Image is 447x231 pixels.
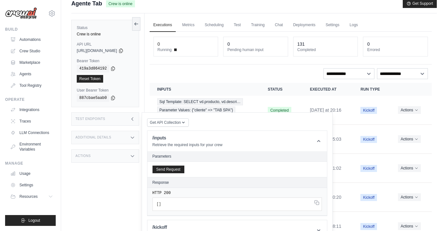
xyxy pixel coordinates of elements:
a: Integrations [8,105,56,115]
h1: /kickoff [153,224,204,230]
label: API URL [77,42,134,47]
a: Usage [8,168,56,179]
button: Actions for execution [398,222,421,230]
a: Settings [322,19,343,32]
span: Crew is online [106,0,135,7]
a: Deployments [289,19,319,32]
h2: Parameters [153,154,322,159]
dt: Completed [297,47,354,52]
a: Training [247,19,268,32]
div: Crew is online [77,32,134,37]
a: Scheduling [201,19,227,32]
pre: HTTP 200 [153,190,322,196]
div: 0 [227,41,230,47]
div: Build [5,27,56,32]
a: Chat [271,19,287,32]
time: August 27, 2025 at 15:03 GMT-4 [310,137,341,142]
div: 0 [158,41,160,47]
th: Run Type [353,83,390,96]
span: Kickoff [360,136,377,143]
h1: /inputs [153,135,223,141]
span: Parameter Values: {"cliente" => "TAB SPA"} [157,107,235,114]
div: Widget de chat [415,200,447,231]
time: August 26, 2025 at 18:11 GMT-4 [310,224,341,229]
span: Get API Collection [150,120,181,125]
div: 131 [297,41,305,47]
th: Executed at [302,83,353,96]
button: Actions for execution [398,135,421,143]
a: View execution details for Sql Template [157,98,252,122]
th: Inputs [150,83,260,96]
dt: Pending human input [227,47,284,52]
a: Executions [150,19,176,32]
h3: Actions [75,154,91,158]
button: Get API Collection [147,118,189,127]
span: [ [157,202,159,206]
a: Traces [8,116,56,126]
div: Manage [5,161,56,166]
h3: Additional Details [75,136,111,139]
button: Actions for execution [398,164,421,172]
span: Logout [28,218,40,223]
time: August 27, 2025 at 11:02 GMT-4 [310,166,341,171]
div: 0 [367,41,370,47]
a: Marketplace [8,57,56,68]
time: August 27, 2025 at 20:16 GMT-4 [310,108,341,113]
dt: Errored [367,47,424,52]
span: Kickoff [360,223,377,230]
span: Kickoff [360,165,377,172]
label: Status [77,25,134,30]
span: Completed [268,107,291,114]
span: Kickoff [360,107,377,114]
button: Logout [5,215,56,226]
button: Actions for execution [398,106,421,114]
span: [URL][DOMAIN_NAME] [77,48,117,53]
img: Logo [5,7,37,19]
a: Reset Token [77,75,103,83]
time: August 27, 2025 at 10:20 GMT-4 [310,195,341,200]
p: Retrieve the required inputs for your crew [153,142,223,147]
span: Resources [19,194,38,199]
a: Settings [8,180,56,190]
h2: Response [153,180,169,185]
a: Test [230,19,245,32]
iframe: Chat Widget [415,200,447,231]
span: ] [159,202,161,206]
span: Kickoff [360,194,377,201]
a: Tool Registry [8,80,56,91]
a: Agents [8,69,56,79]
a: Logs [346,19,362,32]
a: LLM Connections [8,128,56,138]
a: Crew Studio [8,46,56,56]
button: Resources [8,191,56,202]
label: User Bearer Token [77,88,134,93]
h3: Test Endpoints [75,117,105,121]
span: Running [158,47,172,52]
div: Operate [5,97,56,102]
label: Bearer Token [77,58,134,63]
span: Sql Template: SELECT vd.producto, vd.descri… [157,98,243,105]
a: Metrics [178,19,198,32]
code: 419a3d864192 [77,65,109,72]
th: Status [260,83,302,96]
a: Environment Variables [8,139,56,154]
a: Automations [8,34,56,45]
code: 887cbae5aab0 [77,94,109,102]
button: Send Request [153,166,184,173]
button: Actions for execution [398,193,421,201]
